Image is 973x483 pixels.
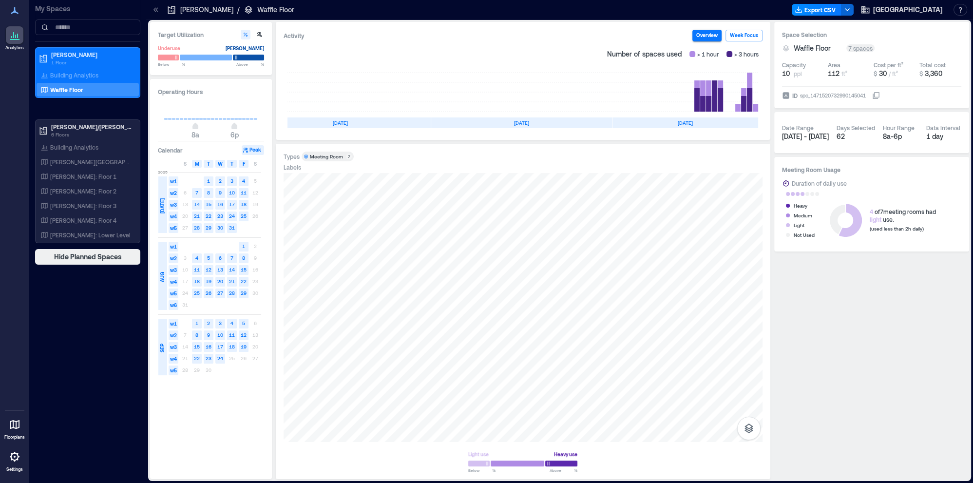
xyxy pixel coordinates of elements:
span: Below % [158,61,185,67]
text: 1 [195,320,198,326]
span: Below % [468,467,496,473]
button: $ 30 / ft² [874,69,916,78]
div: [PERSON_NAME] [226,43,264,53]
text: 21 [194,213,200,219]
span: w2 [169,253,178,263]
text: 27 [217,290,223,296]
span: 10 [782,69,790,78]
div: [DATE] [250,117,431,128]
p: [PERSON_NAME] [51,51,133,58]
div: 62 [837,132,875,141]
text: 10 [217,332,223,338]
div: of 7 meeting rooms had use. [870,208,936,223]
text: 21 [229,278,235,284]
span: w2 [169,330,178,340]
text: 4 [230,320,233,326]
text: 29 [241,290,247,296]
div: Data Interval [926,124,960,132]
h3: Meeting Room Usage [782,165,961,174]
span: > 3 hours [734,49,759,59]
span: 30 [879,69,887,77]
span: Waffle Floor [794,43,831,53]
span: ft² [841,70,847,77]
span: S [254,160,257,168]
button: Overview [692,30,722,41]
text: 2 [219,178,222,184]
text: 3 [219,320,222,326]
div: Light use [468,449,489,459]
span: 2025 [158,169,168,175]
text: 22 [206,213,211,219]
span: w6 [169,300,178,310]
button: Waffle Floor [794,43,842,53]
text: 9 [219,190,222,195]
text: 9 [207,332,210,338]
div: Capacity [782,61,806,69]
span: 112 [828,69,839,77]
p: [PERSON_NAME] [180,5,233,15]
span: ID [792,91,798,100]
p: Waffle Floor [50,86,83,94]
span: w1 [169,176,178,186]
div: Medium [794,211,812,220]
span: w2 [169,188,178,198]
span: w5 [169,366,178,375]
span: w4 [169,354,178,364]
text: 15 [194,344,200,349]
div: Cost per ft² [874,61,903,69]
div: Not Used [794,230,815,240]
p: [PERSON_NAME]: Floor 3 [50,202,116,210]
span: 8a [191,131,199,139]
text: 29 [206,225,211,231]
text: 8 [195,332,198,338]
div: Activity [284,31,305,40]
div: 7 spaces [846,44,875,52]
button: Peak [242,145,264,155]
p: Waffle Floor [257,5,294,15]
div: Area [828,61,840,69]
text: 1 [207,178,210,184]
span: > 1 hour [697,49,719,59]
p: Building Analytics [50,143,98,151]
span: [DATE] [158,198,166,213]
button: Week Focus [725,30,763,41]
text: 12 [241,332,247,338]
text: 6 [219,255,222,261]
text: 23 [217,213,223,219]
text: 18 [229,344,235,349]
div: 8a - 6p [883,132,918,141]
button: Hide Planned Spaces [35,249,140,265]
span: w3 [169,200,178,210]
a: Settings [3,445,26,475]
text: 16 [217,201,223,207]
text: 25 [241,213,247,219]
h3: Target Utilization [158,30,264,39]
text: 20 [217,278,223,284]
text: 7 [230,255,233,261]
text: 30 [217,225,223,231]
p: Floorplans [4,434,25,440]
span: Above % [236,61,264,67]
div: Heavy use [554,449,577,459]
span: ppl [794,70,802,77]
text: 5 [207,255,210,261]
span: S [184,160,187,168]
text: 5 [242,320,245,326]
text: 11 [229,332,235,338]
span: AUG [158,272,166,282]
text: 2 [207,320,210,326]
span: 4 [870,208,873,215]
button: IDspc_1471520732990145041 [872,92,880,99]
p: Settings [6,466,23,472]
div: Meeting Room [310,153,343,160]
p: [PERSON_NAME]: Floor 2 [50,187,116,195]
text: 22 [194,355,200,361]
span: w3 [169,342,178,352]
text: 26 [206,290,211,296]
text: 25 [194,290,200,296]
div: Heavy [794,201,807,211]
text: 14 [229,267,235,272]
span: W [218,160,223,168]
text: 1 [242,243,245,249]
text: 31 [229,225,235,231]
